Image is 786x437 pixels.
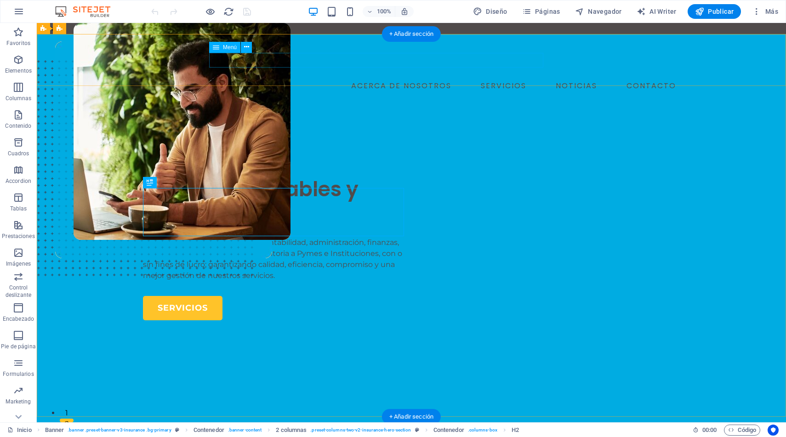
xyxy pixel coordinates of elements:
[376,6,391,17] h6: 100%
[3,370,34,378] p: Formularios
[752,7,778,16] span: Más
[469,4,511,19] button: Diseño
[695,7,734,16] span: Publicar
[6,260,31,267] p: Imágenes
[693,425,717,436] h6: Tiempo de la sesión
[6,398,31,405] p: Marketing
[415,427,419,432] i: Este elemento es un preajuste personalizable
[637,7,677,16] span: AI Writer
[702,425,717,436] span: 00 00
[10,205,27,212] p: Tablas
[633,4,680,19] button: AI Writer
[68,425,171,436] span: . banner .preset-banner-v3-insurance .bg-primary
[512,425,519,436] span: Haz clic para seleccionar y doble clic para editar
[223,6,234,17] i: Volver a cargar página
[5,122,31,130] p: Contenido
[768,425,779,436] button: Usercentrics
[728,425,756,436] span: Código
[45,425,519,436] nav: breadcrumb
[469,4,511,19] div: Diseño (Ctrl+Alt+Y)
[6,40,30,47] p: Favoritos
[382,26,441,42] div: + Añadir sección
[571,4,626,19] button: Navegador
[748,4,782,19] button: Más
[363,6,395,17] button: 100%
[8,150,29,157] p: Cuadros
[276,425,307,436] span: Haz clic para seleccionar y doble clic para editar
[468,425,497,436] span: . columns-box
[575,7,622,16] span: Navegador
[45,425,64,436] span: Haz clic para seleccionar y doble clic para editar
[310,425,411,436] span: . preset-columns-two-v2-insurance-hero-section
[7,425,32,436] a: Haz clic para cancelar la selección y doble clic para abrir páginas
[2,233,34,240] p: Prestaciones
[518,4,564,19] button: Páginas
[194,425,224,436] span: Haz clic para seleccionar y doble clic para editar
[53,6,122,17] img: Editor Logo
[709,426,710,433] span: :
[400,7,409,16] i: Al redimensionar, ajustar el nivel de zoom automáticamente para ajustarse al dispositivo elegido.
[688,4,741,19] button: Publicar
[382,409,441,425] div: + Añadir sección
[175,427,179,432] i: Este elemento es un preajuste personalizable
[473,7,507,16] span: Diseño
[3,315,34,323] p: Encabezado
[228,425,262,436] span: . banner-content
[6,177,31,185] p: Accordion
[522,7,560,16] span: Páginas
[5,67,32,74] p: Elementos
[6,95,32,102] p: Columnas
[223,6,234,17] button: reload
[205,6,216,17] button: Haz clic para salir del modo de previsualización y seguir editando
[724,425,760,436] button: Código
[433,425,464,436] span: Haz clic para seleccionar y doble clic para editar
[223,45,237,50] span: Menú
[1,343,35,350] p: Pie de página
